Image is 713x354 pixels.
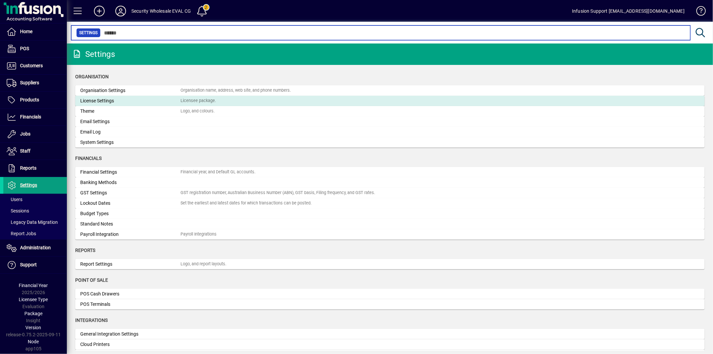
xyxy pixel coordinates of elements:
a: Lockout DatesSet the earliest and latest dates for which transactions can be posted. [75,198,705,208]
a: Organisation SettingsOrganisation name, address, web site, and phone numbers. [75,85,705,96]
div: Payroll Integrations [181,231,217,238]
div: Licensee package. [181,98,216,104]
span: Settings [20,182,37,188]
a: Support [3,257,67,273]
div: License Settings [80,97,181,104]
a: Administration [3,240,67,256]
span: Home [20,29,32,34]
div: Set the earliest and latest dates for which transactions can be posted. [181,200,312,206]
span: Jobs [20,131,30,137]
a: Products [3,92,67,108]
div: Settings [72,49,115,60]
a: System Settings [75,137,705,148]
span: Products [20,97,39,102]
span: Node [28,339,39,344]
a: Payroll IntegrationPayroll Integrations [75,229,705,240]
a: Users [3,194,67,205]
div: POS Cash Drawers [80,290,181,297]
span: Staff [20,148,30,154]
span: Financials [75,156,102,161]
span: Organisation [75,74,109,79]
span: Point of Sale [75,277,108,283]
div: General Integration Settings [80,331,181,338]
a: ThemeLogo, and colours. [75,106,705,116]
button: Profile [110,5,131,17]
a: Knowledge Base [691,1,705,23]
a: Budget Types [75,208,705,219]
span: Reports [20,165,36,171]
div: GST registration number, Australian Business Number (ABN), GST basis, Filing frequency, and GST r... [181,190,375,196]
button: Add [89,5,110,17]
a: Report SettingsLogo, and report layouts. [75,259,705,269]
div: GST Settings [80,189,181,196]
span: Legacy Data Migration [7,219,58,225]
span: Reports [75,248,95,253]
div: Banking Methods [80,179,181,186]
div: Cloud Printers [80,341,181,348]
div: Theme [80,108,181,115]
div: Organisation Settings [80,87,181,94]
div: Budget Types [80,210,181,217]
span: Financials [20,114,41,119]
a: Legacy Data Migration [3,216,67,228]
a: POS Cash Drawers [75,289,705,299]
span: Support [20,262,37,267]
span: Package [24,311,42,316]
a: Sessions [3,205,67,216]
div: Logo, and report layouts. [181,261,226,267]
a: Financials [3,109,67,125]
a: Standard Notes [75,219,705,229]
div: Financial year, and Default GL accounts. [181,169,255,175]
span: Customers [20,63,43,68]
a: Reports [3,160,67,177]
div: Financial Settings [80,169,181,176]
span: Version [26,325,41,330]
span: Licensee Type [19,297,48,302]
a: Email Log [75,127,705,137]
div: Report Settings [80,261,181,268]
span: Sessions [7,208,29,213]
a: Home [3,23,67,40]
div: Infusion Support [EMAIL_ADDRESS][DOMAIN_NAME] [572,6,685,16]
a: Report Jobs [3,228,67,239]
div: Lockout Dates [80,200,181,207]
a: POS [3,40,67,57]
span: Users [7,197,22,202]
a: License SettingsLicensee package. [75,96,705,106]
a: Suppliers [3,75,67,91]
span: Financial Year [19,283,48,288]
div: Email Log [80,128,181,136]
a: POS Terminals [75,299,705,309]
div: POS Terminals [80,301,181,308]
a: Email Settings [75,116,705,127]
div: Logo, and colours. [181,108,215,114]
div: Security Wholesale EVAL CG [131,6,191,16]
span: Integrations [75,318,108,323]
a: Jobs [3,126,67,143]
a: General Integration Settings [75,329,705,339]
div: System Settings [80,139,181,146]
div: Payroll Integration [80,231,181,238]
div: Email Settings [80,118,181,125]
a: Staff [3,143,67,160]
a: Financial SettingsFinancial year, and Default GL accounts. [75,167,705,177]
span: POS [20,46,29,51]
span: Settings [79,29,98,36]
a: Banking Methods [75,177,705,188]
a: Cloud Printers [75,339,705,350]
a: GST SettingsGST registration number, Australian Business Number (ABN), GST basis, Filing frequenc... [75,188,705,198]
span: Suppliers [20,80,39,85]
span: Report Jobs [7,231,36,236]
span: Administration [20,245,51,250]
div: Organisation name, address, web site, and phone numbers. [181,87,291,94]
div: Standard Notes [80,220,181,228]
a: Customers [3,58,67,74]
